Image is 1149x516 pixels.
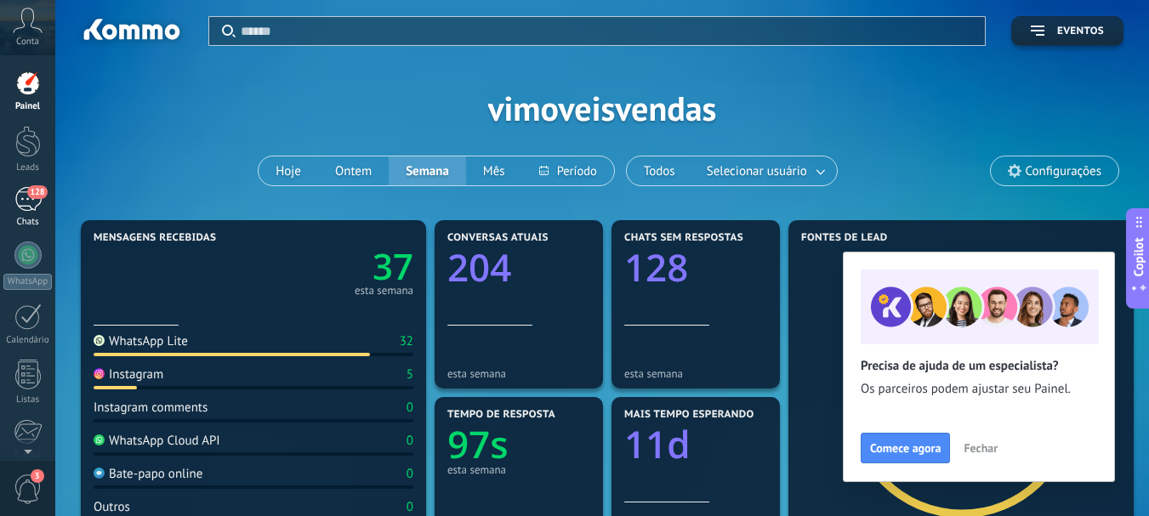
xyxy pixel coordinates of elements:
text: 128 [624,241,688,292]
div: Outros [94,499,130,515]
span: Fechar [964,442,998,454]
div: 0 [407,466,413,482]
button: Hoje [259,156,318,185]
span: Mais tempo esperando [624,409,754,421]
div: 0 [407,433,413,449]
button: Ontem [318,156,389,185]
img: WhatsApp Lite [94,335,105,346]
text: 37 [373,242,413,291]
div: Painel [3,101,53,112]
div: esta semana [355,286,413,295]
span: Copilot [1130,237,1147,276]
div: Chats [3,217,53,228]
text: 11d [624,418,691,469]
div: Instagram comments [94,400,208,416]
span: Eventos [1057,26,1104,37]
span: Tempo de resposta [447,409,555,421]
div: Instagram [94,366,163,383]
div: 0 [407,400,413,416]
a: 37 [253,242,413,291]
span: 3 [31,469,44,483]
button: Selecionar usuário [692,156,837,185]
div: Bate-papo online [94,466,202,482]
span: Configurações [1026,164,1101,179]
button: Todos [627,156,692,185]
div: 0 [407,499,413,515]
img: Instagram [94,368,105,379]
span: Conversas atuais [447,232,549,244]
span: Fontes de lead [801,232,888,244]
button: Período [522,156,614,185]
div: esta semana [447,463,590,476]
img: Bate-papo online [94,468,105,479]
div: 32 [400,333,413,349]
div: WhatsApp Cloud API [94,433,220,449]
button: Semana [389,156,466,185]
div: WhatsApp [3,274,52,290]
text: 204 [447,241,511,292]
button: Fechar [956,435,1005,461]
button: Comece agora [861,433,950,463]
div: WhatsApp Lite [94,333,188,349]
span: 128 [27,185,47,199]
span: Conta [16,37,39,48]
div: esta semana [624,367,767,380]
span: Comece agora [870,442,941,454]
div: esta semana [447,367,590,380]
text: 97s [447,418,509,469]
a: 11d [624,418,767,469]
img: WhatsApp Cloud API [94,434,105,445]
span: Os parceiros podem ajustar seu Painel. [861,381,1097,398]
div: Leads [3,162,53,173]
span: Chats sem respostas [624,232,743,244]
div: Calendário [3,335,53,346]
div: 5 [407,366,413,383]
div: Listas [3,394,53,405]
button: Eventos [1011,16,1123,46]
h2: Precisa de ajuda de um especialista? [861,358,1097,374]
button: Mês [466,156,522,185]
span: Mensagens recebidas [94,232,216,244]
span: Selecionar usuário [703,160,811,183]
